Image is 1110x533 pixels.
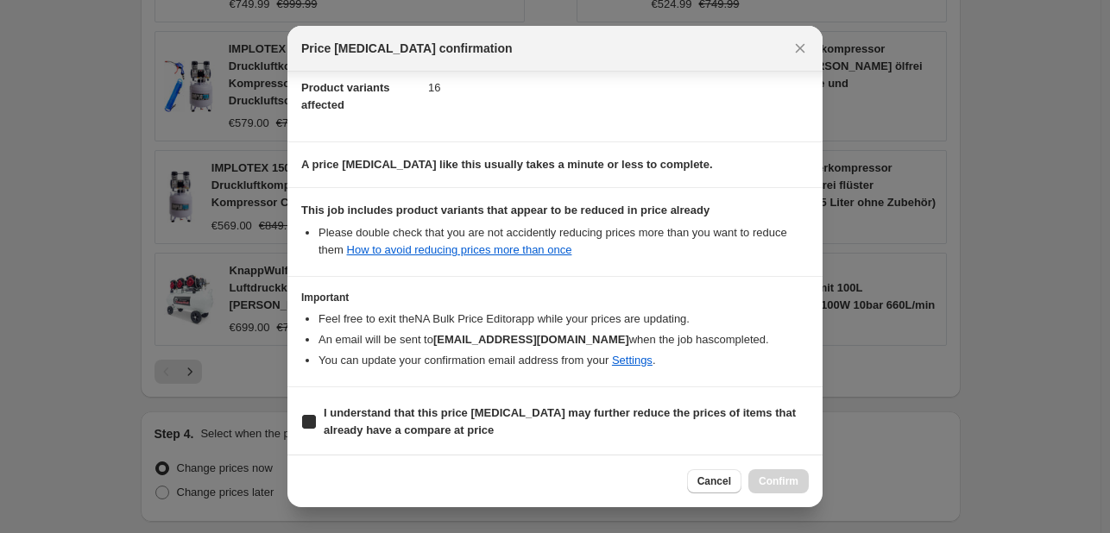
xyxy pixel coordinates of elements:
span: Cancel [697,474,731,488]
li: An email will be sent to when the job has completed . [318,331,809,348]
li: Feel free to exit the NA Bulk Price Editor app while your prices are updating. [318,310,809,328]
b: This job includes product variants that appear to be reduced in price already [301,204,710,216]
button: Cancel [687,469,741,493]
b: [EMAIL_ADDRESS][DOMAIN_NAME] [433,333,629,346]
a: How to avoid reducing prices more than once [347,243,572,256]
h3: Important [301,291,809,304]
li: You can update your confirmation email address from your . [318,352,809,369]
button: Close [788,36,812,60]
a: Settings [612,354,653,367]
span: Price [MEDICAL_DATA] confirmation [301,40,513,57]
li: Please double check that you are not accidently reducing prices more than you want to reduce them [318,224,809,259]
b: I understand that this price [MEDICAL_DATA] may further reduce the prices of items that already h... [324,406,796,436]
b: A price [MEDICAL_DATA] like this usually takes a minute or less to complete. [301,158,713,171]
dd: 16 [428,65,809,110]
span: Product variants affected [301,81,390,111]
